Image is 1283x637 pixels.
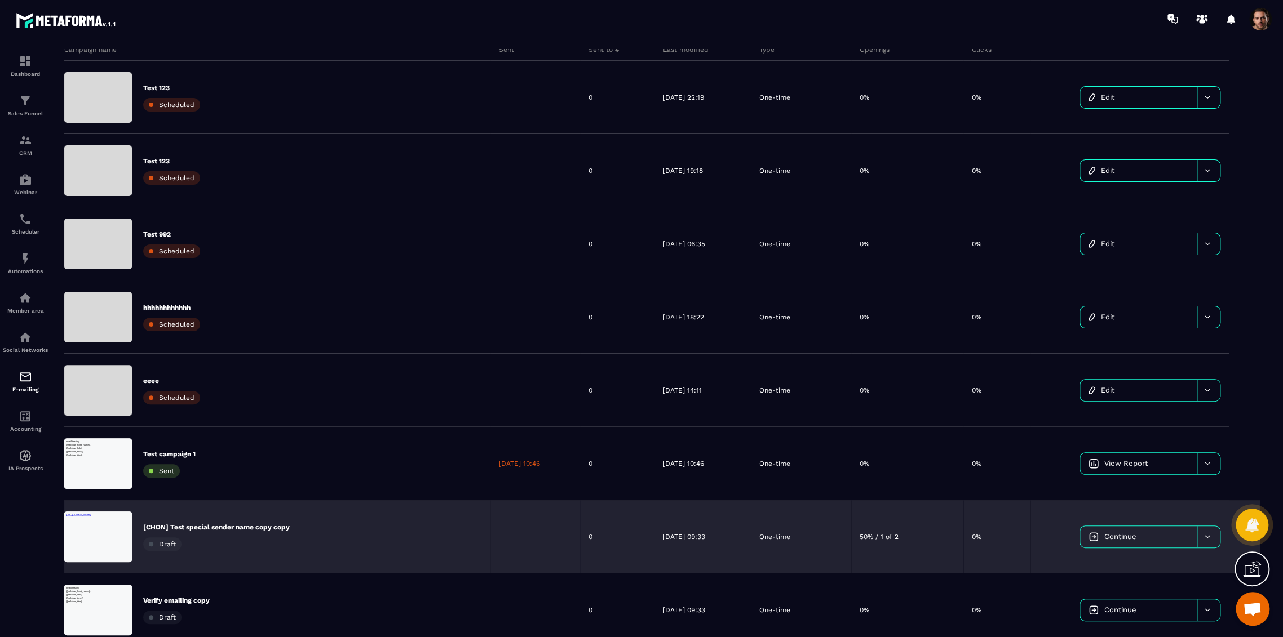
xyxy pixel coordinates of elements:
[860,93,869,102] p: 0%
[143,157,200,166] p: Test 123
[1080,599,1197,621] a: Continue
[1104,459,1148,467] span: View Report
[6,6,220,17] p: email testing
[972,532,981,541] p: 0%
[19,449,32,462] img: automations
[860,45,890,54] p: Openings
[143,230,200,239] p: Test 992
[159,101,194,109] span: Scheduled
[860,459,869,468] p: 0%
[6,39,220,50] p: {{webinar_time}}
[1101,313,1114,321] span: Edit
[499,459,540,468] p: [DATE] 10:46
[19,94,32,108] img: formation
[3,46,48,86] a: formationformationDashboard
[19,133,32,147] img: formation
[159,174,194,182] span: Scheduled
[589,459,592,468] p: 0
[143,596,210,605] p: Verify emailing copy
[1080,453,1197,474] a: View Report
[6,50,220,61] p: {{webinar_title}}
[159,467,174,475] span: Sent
[1101,93,1114,101] span: Edit
[759,93,790,102] p: One-time
[159,247,194,255] span: Scheduled
[1089,458,1099,469] img: icon
[3,401,48,440] a: accountantaccountantAccounting
[589,45,620,54] p: Sent to #
[3,465,48,471] p: IA Prospects
[662,532,705,541] p: [DATE] 09:33
[3,229,48,235] p: Scheduler
[6,6,89,15] a: [URL][DOMAIN_NAME]
[143,83,200,92] p: Test 123
[19,331,32,344] img: social-network
[759,459,790,468] p: One-time
[1080,306,1197,328] a: Edit
[1080,160,1197,181] a: Edit
[19,173,32,186] img: automations
[589,166,592,175] p: 0
[3,386,48,393] p: E-mailing
[662,45,708,54] p: Last modified
[1080,380,1197,401] a: Edit
[972,166,981,175] p: 0%
[1236,592,1269,626] a: Mở cuộc trò chuyện
[759,45,775,54] p: Type
[589,93,592,102] p: 0
[6,28,220,39] p: {{webinar_link}}
[143,449,196,458] p: Test campaign 1
[3,204,48,243] a: schedulerschedulerScheduler
[759,313,790,322] p: One-time
[1080,526,1197,547] a: Continue
[589,239,592,248] p: 0
[972,386,981,395] p: 0%
[3,347,48,353] p: Social Networks
[3,86,48,125] a: formationformationSales Funnel
[662,313,704,322] p: [DATE] 18:22
[972,459,981,468] p: 0%
[3,71,48,77] p: Dashboard
[3,268,48,274] p: Automations
[589,605,592,614] p: 0
[759,239,790,248] p: One-time
[860,239,869,248] p: 0%
[972,45,992,54] p: Clicks
[662,605,705,614] p: [DATE] 09:33
[1089,93,1095,101] img: icon
[1080,233,1197,255] a: Edit
[159,320,194,328] span: Scheduled
[972,313,981,322] p: 0%
[19,252,32,265] img: automations
[972,93,981,102] p: 0%
[860,386,869,395] p: 0%
[1101,239,1114,248] span: Edit
[19,212,32,226] img: scheduler
[159,613,176,621] span: Draft
[3,362,48,401] a: emailemailE-mailing
[3,243,48,283] a: automationsautomationsAutomations
[1089,240,1095,248] img: icon
[19,409,32,423] img: accountant
[499,45,514,54] p: Sent
[64,45,117,54] p: Campaign name
[972,605,981,614] p: 0%
[19,291,32,305] img: automations
[143,523,290,532] p: [CHON] Test special sender name copy copy
[3,308,48,314] p: Member area
[972,239,981,248] p: 0%
[1089,532,1099,542] img: icon
[759,166,790,175] p: One-time
[662,386,701,395] p: [DATE] 14:11
[860,532,899,541] p: 50% / 1 of 2
[589,386,592,395] p: 0
[1104,532,1136,541] span: Continue
[860,313,869,322] p: 0%
[16,10,117,30] img: logo
[1089,313,1095,321] img: icon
